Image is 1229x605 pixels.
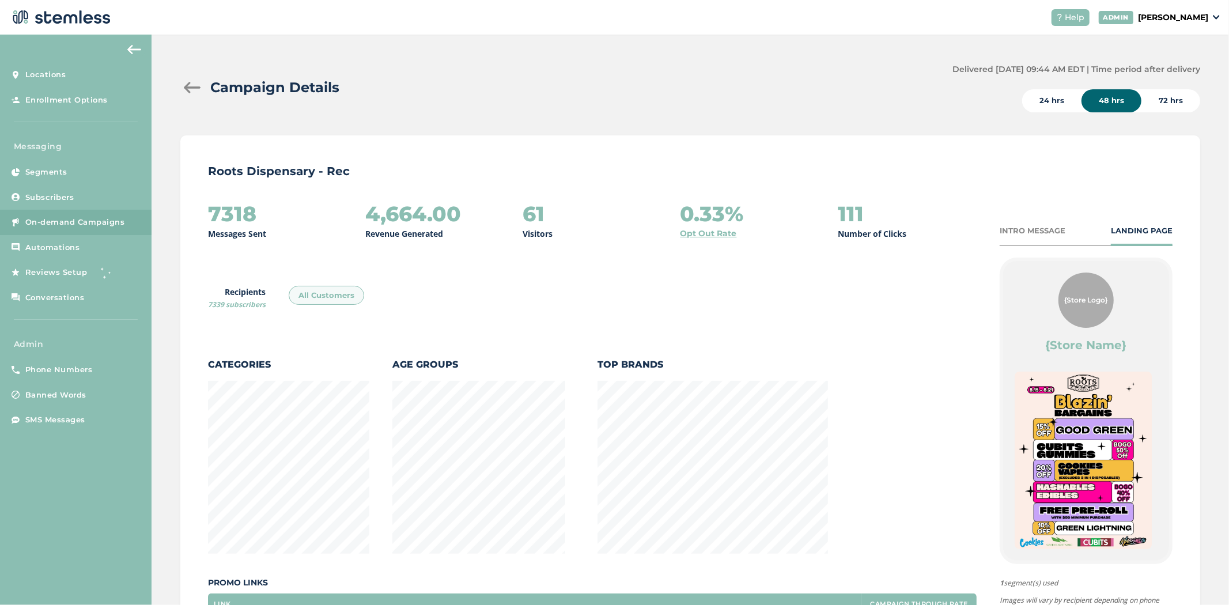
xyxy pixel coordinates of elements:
p: Messages Sent [208,228,266,240]
h2: 0.33% [680,202,744,225]
span: Banned Words [25,390,86,401]
img: H8XoTmur4KK8xKk6E7BlZsX2HUXYd7uqORktOmGq.jpg [1015,372,1152,549]
img: logo-dark-0685b13c.svg [9,6,111,29]
label: Age Groups [392,358,565,372]
label: Promo Links [208,577,977,589]
span: 7339 subscribers [208,300,266,309]
p: Visitors [523,228,553,240]
label: Top Brands [598,358,828,372]
span: On-demand Campaigns [25,217,125,228]
span: segment(s) used [1000,578,1173,588]
span: Segments [25,167,67,178]
p: Number of Clicks [838,228,906,240]
div: ADMIN [1099,11,1134,24]
div: 72 hrs [1141,89,1200,112]
div: All Customers [289,286,364,305]
span: Conversations [25,292,85,304]
p: [PERSON_NAME] [1138,12,1208,24]
label: Recipients [208,286,266,310]
span: {Store Logo} [1065,295,1108,305]
img: icon_down-arrow-small-66adaf34.svg [1213,15,1220,20]
div: 48 hrs [1081,89,1141,112]
strong: 1 [1000,578,1004,588]
h2: 61 [523,202,544,225]
span: SMS Messages [25,414,85,426]
span: Automations [25,242,80,254]
span: Locations [25,69,66,81]
div: 24 hrs [1022,89,1081,112]
span: Help [1065,12,1085,24]
h2: 111 [838,202,864,225]
p: Revenue Generated [365,228,443,240]
h2: 4,664.00 [365,202,461,225]
p: Roots Dispensary - Rec [208,163,1173,179]
iframe: Chat Widget [1171,550,1229,605]
a: Opt Out Rate [680,228,737,240]
span: Phone Numbers [25,364,93,376]
span: Reviews Setup [25,267,88,278]
div: INTRO MESSAGE [1000,225,1065,237]
img: icon-help-white-03924b79.svg [1056,14,1063,21]
label: {Store Name} [1046,337,1127,353]
label: Delivered [DATE] 09:44 AM EDT | Time period after delivery [952,63,1200,75]
span: Enrollment Options [25,94,108,106]
label: Categories [208,358,369,372]
div: LANDING PAGE [1111,225,1173,237]
h2: 7318 [208,202,256,225]
h2: Campaign Details [210,77,339,98]
img: glitter-stars-b7820f95.gif [96,261,119,284]
img: icon-arrow-back-accent-c549486e.svg [127,45,141,54]
span: Subscribers [25,192,74,203]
